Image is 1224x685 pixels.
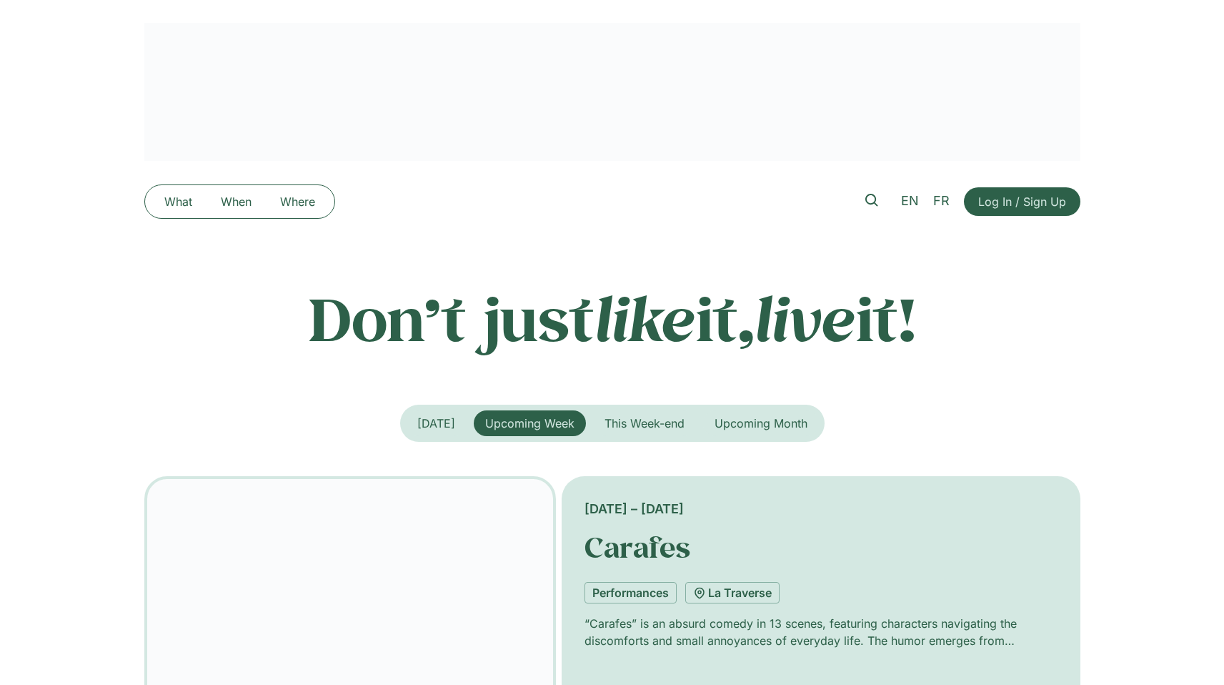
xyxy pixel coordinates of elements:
[584,615,1057,649] p: “Carafes” is an absurd comedy in 13 scenes, featuring characters navigating the discomforts and s...
[685,582,780,603] a: La Traverse
[964,187,1080,216] a: Log In / Sign Up
[150,190,329,213] nav: Menu
[926,191,957,212] a: FR
[604,416,685,430] span: This Week-end
[594,278,696,358] em: like
[584,528,690,566] a: Carafes
[933,193,950,208] span: FR
[266,190,329,213] a: Where
[150,190,207,213] a: What
[417,416,455,430] span: [DATE]
[584,499,1057,518] div: [DATE] – [DATE]
[584,582,677,603] a: Performances
[894,191,926,212] a: EN
[715,416,807,430] span: Upcoming Month
[755,278,856,358] em: live
[207,190,266,213] a: When
[144,282,1080,354] p: Don’t just it, it!
[978,193,1066,210] span: Log In / Sign Up
[901,193,919,208] span: EN
[485,416,574,430] span: Upcoming Week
